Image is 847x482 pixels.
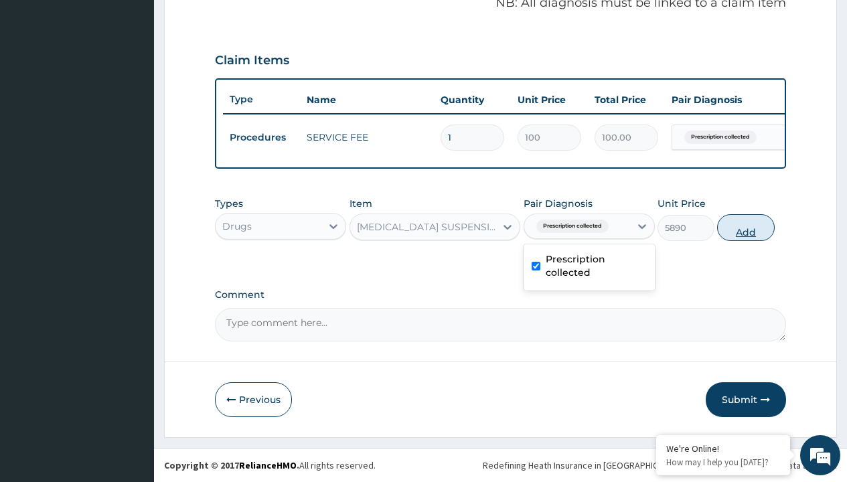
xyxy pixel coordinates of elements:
[357,220,497,234] div: [MEDICAL_DATA] SUSPENSION BRANDED
[434,86,511,113] th: Quantity
[684,131,757,144] span: Prescription collected
[666,457,780,468] p: How may I help you today?
[546,252,647,279] label: Prescription collected
[215,289,786,301] label: Comment
[706,382,786,417] button: Submit
[223,125,300,150] td: Procedures
[300,86,434,113] th: Name
[239,459,297,471] a: RelianceHMO
[220,7,252,39] div: Minimize live chat window
[215,54,289,68] h3: Claim Items
[154,448,847,482] footer: All rights reserved.
[164,459,299,471] strong: Copyright © 2017 .
[222,220,252,233] div: Drugs
[511,86,588,113] th: Unit Price
[215,382,292,417] button: Previous
[70,75,225,92] div: Chat with us now
[717,214,774,241] button: Add
[666,443,780,455] div: We're Online!
[350,197,372,210] label: Item
[524,197,593,210] label: Pair Diagnosis
[78,151,185,287] span: We're online!
[483,459,837,472] div: Redefining Heath Insurance in [GEOGRAPHIC_DATA] using Telemedicine and Data Science!
[300,124,434,151] td: SERVICE FEE
[215,198,243,210] label: Types
[536,220,609,233] span: Prescription collected
[658,197,706,210] label: Unit Price
[223,87,300,112] th: Type
[7,331,255,378] textarea: Type your message and hit 'Enter'
[588,86,665,113] th: Total Price
[665,86,812,113] th: Pair Diagnosis
[25,67,54,100] img: d_794563401_company_1708531726252_794563401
